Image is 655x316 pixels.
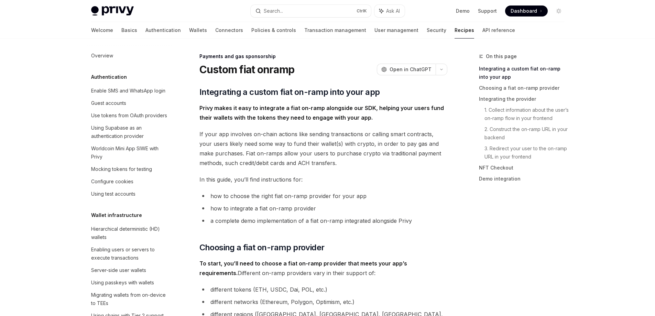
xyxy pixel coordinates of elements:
[86,50,174,62] a: Overview
[199,63,295,76] h1: Custom fiat onramp
[199,191,447,201] li: how to choose the right fiat on-ramp provider for your app
[91,279,154,287] div: Using passkeys with wallets
[215,22,243,39] a: Connectors
[484,124,570,143] a: 2. Construct the on-ramp URL in your backend
[86,142,174,163] a: Worldcoin Mini App SIWE with Privy
[479,94,570,105] a: Integrating the provider
[264,7,283,15] div: Search...
[91,190,135,198] div: Using test accounts
[456,8,470,14] a: Demo
[121,22,137,39] a: Basics
[199,105,444,121] strong: Privy makes it easy to integrate a fiat on-ramp alongside our SDK, helping your users fund their ...
[377,64,436,75] button: Open in ChatGPT
[86,264,174,276] a: Server-side user wallets
[91,111,167,120] div: Use tokens from OAuth providers
[479,162,570,173] a: NFT Checkout
[482,22,515,39] a: API reference
[91,266,146,274] div: Server-side user wallets
[86,223,174,243] a: Hierarchical deterministic (HD) wallets
[479,63,570,83] a: Integrating a custom fiat on-ramp into your app
[86,97,174,109] a: Guest accounts
[199,129,447,168] span: If your app involves on-chain actions like sending transactions or calling smart contracts, your ...
[199,260,407,276] strong: To start, you’ll need to choose a fiat on-ramp provider that meets your app’s requirements.
[511,8,537,14] span: Dashboard
[91,211,142,219] h5: Wallet infrastructure
[386,8,400,14] span: Ask AI
[479,83,570,94] a: Choosing a fiat on-ramp provider
[478,8,497,14] a: Support
[199,87,380,98] span: Integrating a custom fiat on-ramp into your app
[251,5,371,17] button: Search...CtrlK
[86,175,174,188] a: Configure cookies
[91,291,170,307] div: Migrating wallets from on-device to TEEs
[86,276,174,289] a: Using passkeys with wallets
[390,66,432,73] span: Open in ChatGPT
[553,6,564,17] button: Toggle dark mode
[86,122,174,142] a: Using Supabase as an authentication provider
[199,53,447,60] div: Payments and gas sponsorship
[91,246,170,262] div: Enabling users or servers to execute transactions
[486,52,517,61] span: On this page
[91,87,165,95] div: Enable SMS and WhatsApp login
[199,204,447,213] li: how to integrate a fiat on-ramp provider
[199,297,447,307] li: different networks (Ethereum, Polygon, Optimism, etc.)
[189,22,207,39] a: Wallets
[251,22,296,39] a: Policies & controls
[484,105,570,124] a: 1. Collect information about the user’s on-ramp flow in your frontend
[304,22,366,39] a: Transaction management
[86,289,174,309] a: Migrating wallets from on-device to TEEs
[91,73,127,81] h5: Authentication
[199,175,447,184] span: In this guide, you’ll find instructions for:
[91,6,134,16] img: light logo
[86,109,174,122] a: Use tokens from OAuth providers
[427,22,446,39] a: Security
[479,173,570,184] a: Demo integration
[199,285,447,294] li: different tokens (ETH, USDC, Dai, POL, etc.)
[91,52,113,60] div: Overview
[484,143,570,162] a: 3. Redirect your user to the on-ramp URL in your frontend
[91,124,170,140] div: Using Supabase as an authentication provider
[374,5,405,17] button: Ask AI
[374,22,418,39] a: User management
[199,259,447,278] span: Different on-ramp providers vary in their support of:
[91,165,152,173] div: Mocking tokens for testing
[86,85,174,97] a: Enable SMS and WhatsApp login
[455,22,474,39] a: Recipes
[199,216,447,226] li: a complete demo implementation of a fiat on-ramp integrated alongside Privy
[86,243,174,264] a: Enabling users or servers to execute transactions
[145,22,181,39] a: Authentication
[199,242,325,253] span: Choosing a fiat on-ramp provider
[86,188,174,200] a: Using test accounts
[91,177,133,186] div: Configure cookies
[91,225,170,241] div: Hierarchical deterministic (HD) wallets
[91,22,113,39] a: Welcome
[357,8,367,14] span: Ctrl K
[91,144,170,161] div: Worldcoin Mini App SIWE with Privy
[505,6,548,17] a: Dashboard
[91,99,126,107] div: Guest accounts
[86,163,174,175] a: Mocking tokens for testing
